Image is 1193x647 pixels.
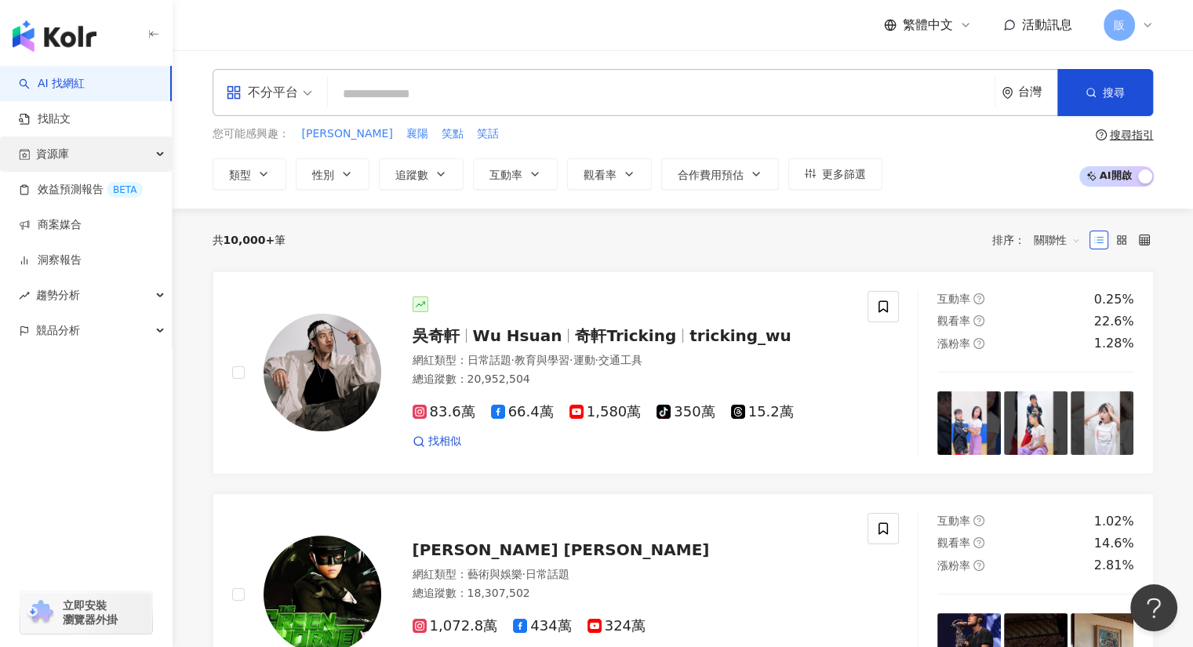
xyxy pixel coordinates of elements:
[489,169,522,181] span: 互動率
[587,618,646,634] span: 324萬
[973,560,984,571] span: question-circle
[213,126,289,142] span: 您可能感興趣：
[19,253,82,268] a: 洞察報告
[413,404,475,420] span: 83.6萬
[515,354,569,366] span: 教育與學習
[973,338,984,349] span: question-circle
[477,126,499,142] span: 笑話
[413,353,849,369] div: 網紅類型 ：
[473,158,558,190] button: 互動率
[301,125,394,143] button: [PERSON_NAME]
[573,354,595,366] span: 運動
[1110,129,1154,141] div: 搜尋指引
[312,169,334,181] span: 性別
[1094,335,1134,352] div: 1.28%
[1114,16,1125,34] span: 販
[973,515,984,526] span: question-circle
[19,111,71,127] a: 找貼文
[229,169,251,181] span: 類型
[937,314,970,327] span: 觀看率
[1034,227,1081,253] span: 關聯性
[441,125,464,143] button: 笑點
[428,434,461,449] span: 找相似
[1096,129,1107,140] span: question-circle
[473,326,562,345] span: Wu Hsuan
[413,434,461,449] a: 找相似
[213,158,286,190] button: 類型
[598,354,642,366] span: 交通工具
[1094,313,1134,330] div: 22.6%
[467,568,522,580] span: 藝術與娛樂
[467,354,511,366] span: 日常話題
[569,354,573,366] span: ·
[413,567,849,583] div: 網紅類型 ：
[937,559,970,572] span: 漲粉率
[413,326,460,345] span: 吳奇軒
[973,293,984,304] span: question-circle
[491,404,554,420] span: 66.4萬
[19,182,143,198] a: 效益預測報告BETA
[575,326,676,345] span: 奇軒Tricking
[526,568,569,580] span: 日常話題
[678,169,744,181] span: 合作費用預估
[689,326,791,345] span: tricking_wu
[1094,557,1134,574] div: 2.81%
[1103,86,1125,99] span: 搜尋
[1022,17,1072,32] span: 活動訊息
[413,618,498,634] span: 1,072.8萬
[937,391,1001,455] img: post-image
[788,158,882,190] button: 更多篩選
[657,404,715,420] span: 350萬
[224,234,275,246] span: 10,000+
[1094,291,1134,308] div: 0.25%
[569,404,642,420] span: 1,580萬
[36,313,80,348] span: 競品分析
[226,85,242,100] span: appstore
[822,168,866,180] span: 更多篩選
[1130,584,1177,631] iframe: Help Scout Beacon - Open
[973,315,984,326] span: question-circle
[19,217,82,233] a: 商案媒合
[264,314,381,431] img: KOL Avatar
[442,126,464,142] span: 笑點
[213,234,286,246] div: 共 筆
[522,568,526,580] span: ·
[302,126,393,142] span: [PERSON_NAME]
[296,158,369,190] button: 性別
[937,514,970,527] span: 互動率
[379,158,464,190] button: 追蹤數
[476,125,500,143] button: 笑話
[19,290,30,301] span: rise
[1094,535,1134,552] div: 14.6%
[1004,391,1068,455] img: post-image
[213,271,1154,474] a: KOL Avatar吳奇軒Wu Hsuan奇軒Trickingtricking_wu網紅類型：日常話題·教育與學習·運動·交通工具總追蹤數：20,952,50483.6萬66.4萬1,580萬3...
[413,372,849,387] div: 總追蹤數 ： 20,952,504
[937,293,970,305] span: 互動率
[511,354,515,366] span: ·
[1094,513,1134,530] div: 1.02%
[413,586,849,602] div: 總追蹤數 ： 18,307,502
[1002,87,1013,99] span: environment
[661,158,779,190] button: 合作費用預估
[406,125,429,143] button: 襄陽
[19,76,85,92] a: searchAI 找網紅
[973,537,984,548] span: question-circle
[937,337,970,350] span: 漲粉率
[20,591,152,634] a: chrome extension立即安裝 瀏覽器外掛
[584,169,617,181] span: 觀看率
[25,600,56,625] img: chrome extension
[406,126,428,142] span: 襄陽
[595,354,598,366] span: ·
[513,618,571,634] span: 434萬
[13,20,96,52] img: logo
[36,278,80,313] span: 趨勢分析
[1018,85,1057,99] div: 台灣
[395,169,428,181] span: 追蹤數
[731,404,794,420] span: 15.2萬
[567,158,652,190] button: 觀看率
[63,598,118,627] span: 立即安裝 瀏覽器外掛
[36,136,69,172] span: 資源庫
[1057,69,1153,116] button: 搜尋
[903,16,953,34] span: 繁體中文
[413,540,710,559] span: [PERSON_NAME] [PERSON_NAME]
